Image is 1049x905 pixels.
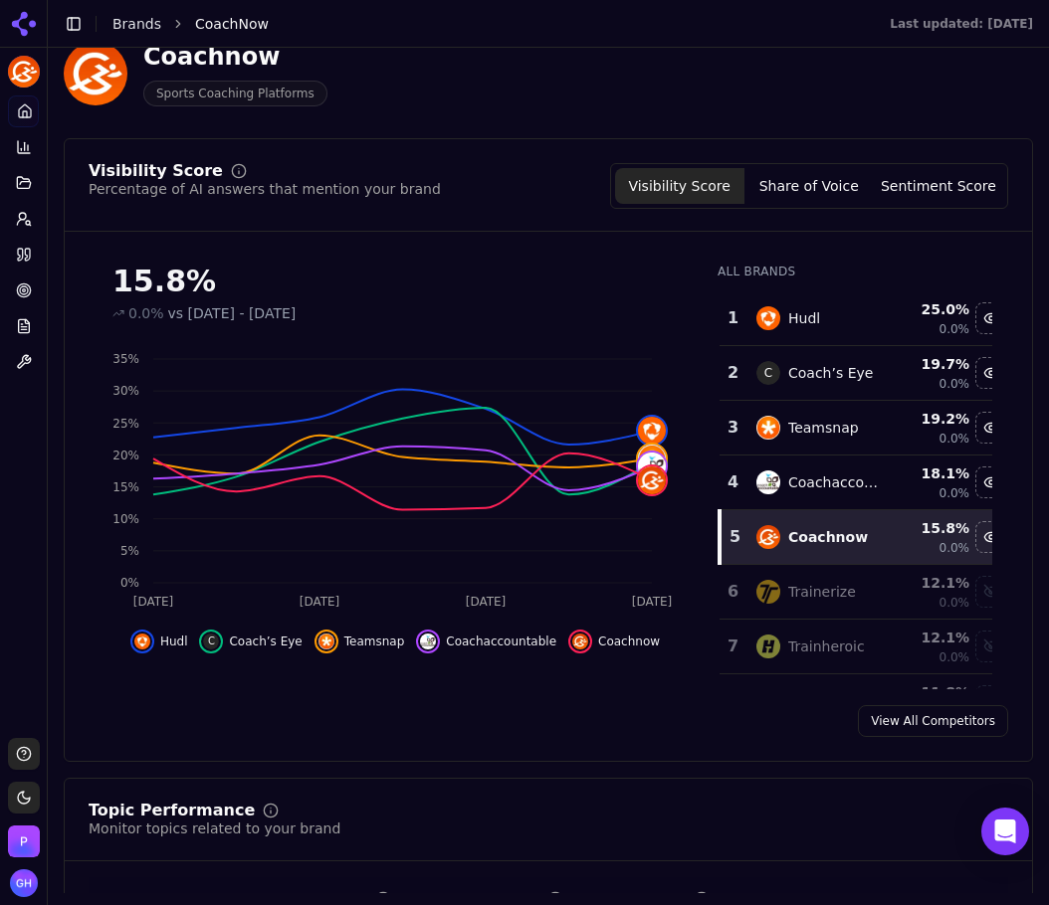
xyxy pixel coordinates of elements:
[134,633,150,649] img: hudl
[940,595,970,611] span: 0.0%
[788,527,868,547] div: Coachnow
[756,361,780,385] span: C
[120,576,139,590] tspan: 0%
[898,573,969,593] div: 12.1 %
[133,595,174,609] tspan: [DATE]
[89,179,441,199] div: Percentage of AI answers that mention your brand
[568,630,660,653] button: Hide coachnow data
[720,291,1008,346] tr: 1hudlHudl25.0%0.0%Hide hudl data
[756,634,780,658] img: trainheroic
[940,376,970,392] span: 0.0%
[975,521,1007,553] button: Hide coachnow data
[756,525,780,549] img: coachnow
[898,299,969,319] div: 25.0 %
[788,418,859,438] div: Teamsnap
[940,540,970,556] span: 0.0%
[720,455,1008,510] tr: 4coachaccountableCoachaccountable18.1%0.0%Hide coachaccountable data
[756,580,780,604] img: trainerize
[112,384,139,398] tspan: 30%
[416,630,556,653] button: Hide coachaccountable data
[638,452,666,480] img: coachaccountable
[8,825,40,857] button: Open organization switcher
[8,56,40,88] button: Current brand: CoachNow
[728,470,736,494] div: 4
[420,633,436,649] img: coachaccountable
[720,565,1008,620] tr: 6trainerizeTrainerize12.1%0.0%Show trainerize data
[898,409,969,429] div: 19.2 %
[756,416,780,440] img: teamsnap
[143,41,327,73] div: Coachnow
[730,525,736,549] div: 5
[788,363,873,383] div: Coach’s Eye
[8,56,40,88] img: CoachNow
[10,869,38,897] img: Grace Hallen
[728,580,736,604] div: 6
[940,321,970,337] span: 0.0%
[112,480,139,494] tspan: 15%
[940,485,970,501] span: 0.0%
[975,685,1007,717] button: Show onform data
[874,168,1003,204] button: Sentiment Score
[632,595,673,609] tspan: [DATE]
[112,16,161,32] a: Brands
[572,633,588,649] img: coachnow
[975,302,1007,334] button: Hide hudl data
[598,633,660,649] span: Coachnow
[199,630,302,653] button: Hide coach’s eye data
[898,354,969,374] div: 19.7 %
[638,417,666,445] img: hudl
[300,595,340,609] tspan: [DATE]
[728,306,736,330] div: 1
[981,808,1029,855] div: Open Intercom Messenger
[940,431,970,447] span: 0.0%
[89,818,340,838] div: Monitor topics related to your brand
[940,649,970,665] span: 0.0%
[64,42,127,105] img: CoachNow
[898,518,969,538] div: 15.8 %
[718,264,992,279] div: All Brands
[898,682,969,702] div: 11.8 %
[756,306,780,330] img: hudl
[112,512,139,526] tspan: 10%
[112,352,139,366] tspan: 35%
[788,582,856,602] div: Trainerize
[975,466,1007,498] button: Hide coachaccountable data
[89,803,255,818] div: Topic Performance
[720,674,1008,729] tr: 11.8%Show onform data
[975,357,1007,389] button: Hide coach’s eye data
[195,14,269,34] span: CoachNow
[446,633,556,649] span: Coachaccountable
[203,633,219,649] span: C
[315,630,405,653] button: Hide teamsnap data
[615,168,744,204] button: Visibility Score
[744,168,874,204] button: Share of Voice
[756,470,780,494] img: coachaccountable
[638,466,666,494] img: coachnow
[728,634,736,658] div: 7
[120,544,139,558] tspan: 5%
[720,510,1008,565] tr: 5coachnowCoachnow15.8%0.0%Hide coachnow data
[890,16,1033,32] div: Last updated: [DATE]
[788,636,865,656] div: Trainheroic
[160,633,188,649] span: Hudl
[788,472,882,492] div: Coachaccountable
[130,630,188,653] button: Hide hudl data
[720,346,1008,401] tr: 2CCoach’s Eye19.7%0.0%Hide coach’s eye data
[466,595,507,609] tspan: [DATE]
[112,264,678,299] div: 15.8%
[8,825,40,857] img: Perrill
[858,705,1008,737] a: View All Competitors
[112,14,850,34] nav: breadcrumb
[898,628,969,647] div: 12.1 %
[728,361,736,385] div: 2
[975,412,1007,444] button: Hide teamsnap data
[720,620,1008,674] tr: 7trainheroicTrainheroic12.1%0.0%Show trainheroic data
[638,445,666,472] img: teamsnap
[143,81,327,106] span: Sports Coaching Platforms
[168,303,297,323] span: vs [DATE] - [DATE]
[720,401,1008,455] tr: 3teamsnapTeamsnap19.2%0.0%Hide teamsnap data
[898,463,969,483] div: 18.1 %
[128,303,164,323] span: 0.0%
[318,633,334,649] img: teamsnap
[112,417,139,431] tspan: 25%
